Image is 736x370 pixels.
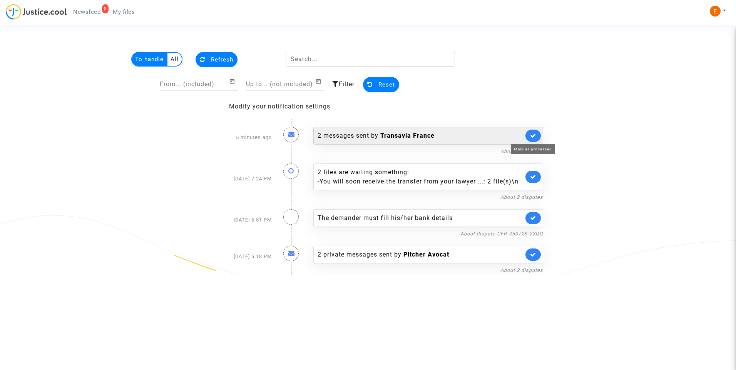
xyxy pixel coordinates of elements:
[6,4,67,20] img: jc-logo.svg
[315,77,325,86] button: Open calendar
[318,168,524,186] div: 2 files are waiting something:
[167,53,182,66] multi-toggle-item: All
[211,56,233,63] span: Refresh
[113,8,135,15] span: My files
[500,148,543,154] a: About 2 disputes
[500,194,543,200] a: About 2 disputes
[107,6,141,18] a: My files
[380,132,435,139] b: Transavia France
[286,52,455,67] input: Search...
[460,231,543,237] a: About dispute CFR-250728-23QG
[229,77,238,86] button: Open calendar
[403,251,449,258] b: Pitcher Avocat
[710,6,721,17] img: ACg8ocIeiFvHKe4dA5oeRFd_CiCnuxWUEc1A2wYhRJE3TTWt=s96-c
[67,6,107,18] a: 8Newsfeed
[378,81,395,88] span: Reset
[187,119,278,156] div: 5 minutes ago
[500,267,543,273] a: About 2 disputes
[187,238,278,275] div: [DATE] 5:18 PM
[318,213,524,223] div: The demander must fill his/her bank details
[187,202,278,238] div: [DATE] 6:51 PM
[229,103,330,110] a: Modify your notification settings
[318,131,524,140] div: 2 messages sent by
[196,52,238,67] button: Refresh
[102,4,109,13] div: 8
[187,156,278,202] div: [DATE] 7:24 PM
[73,8,100,15] span: Newsfeed
[339,80,355,88] span: Filter
[132,53,167,66] multi-toggle-item: To handle
[363,77,399,92] button: Reset
[318,250,524,259] div: 2 private messages sent by
[318,177,524,186] div: - You will soon receive the transfer from your lawyer ...: 2 file(s)\n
